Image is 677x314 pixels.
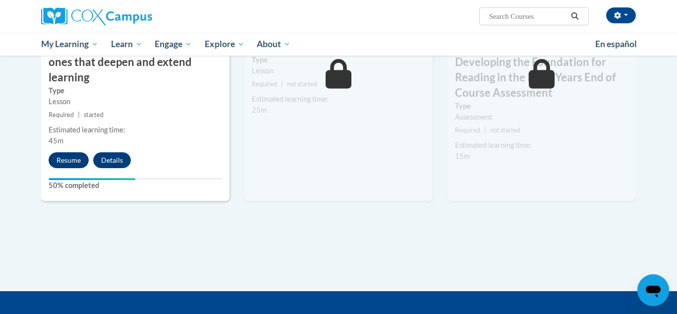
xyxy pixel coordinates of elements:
span: My Learning [41,38,98,50]
img: Cox Campus [41,7,152,25]
span: Required [455,126,480,134]
span: Engage [155,38,192,50]
button: Resume [49,152,89,168]
a: En español [589,34,643,55]
span: Required [49,111,74,119]
button: Account Settings [606,7,636,23]
span: not started [287,80,317,88]
label: Type [252,55,425,65]
span: started [84,111,104,119]
div: Your progress [49,178,135,180]
a: My Learning [35,33,105,56]
div: Estimated learning time: [455,140,628,151]
a: Explore [198,33,251,56]
span: | [281,80,283,88]
span: En español [595,39,637,49]
span: About [257,38,290,50]
a: Engage [148,33,198,56]
div: Main menu [26,33,651,56]
span: 45m [49,136,63,145]
div: Estimated learning time: [252,94,425,105]
span: | [78,111,80,119]
iframe: Button to launch messaging window [637,274,669,306]
div: Lesson [49,96,222,107]
span: 15m [455,152,470,160]
div: Lesson [252,65,425,76]
div: Estimated learning time: [49,125,222,135]
span: 25m [252,106,267,114]
h3: The Connections Elements – The ones that deepen and extend learning [41,39,229,85]
span: Required [252,80,277,88]
button: Search [567,10,582,22]
label: 50% completed [49,180,222,191]
a: Cox Campus [41,7,229,25]
span: not started [490,126,520,134]
span: Explore [205,38,244,50]
span: Learn [111,38,142,50]
input: Search Courses [488,10,567,22]
a: About [251,33,297,56]
h3: An Ecosystem Approach to Developing the Foundation for Reading in the Early Years End of Course A... [448,39,636,100]
a: Learn [105,33,149,56]
span: | [484,126,486,134]
div: Assessment [455,112,628,123]
label: Type [49,85,222,96]
button: Details [93,152,131,168]
label: Type [455,101,628,112]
